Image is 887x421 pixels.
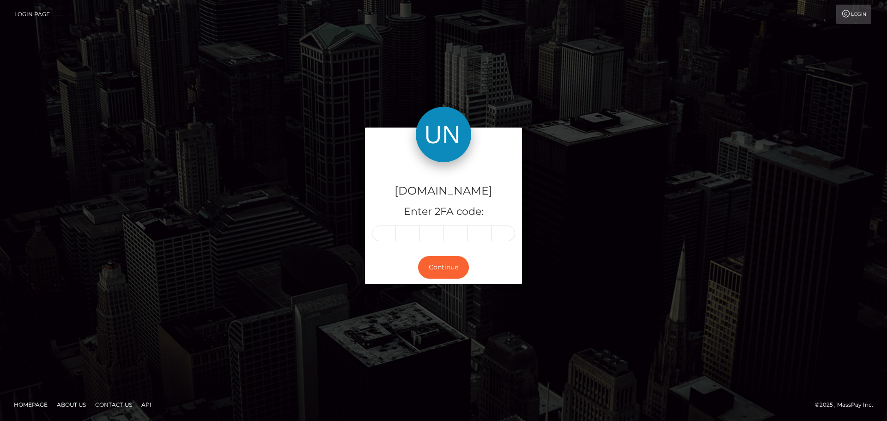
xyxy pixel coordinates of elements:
[14,5,50,24] a: Login Page
[815,400,880,410] div: © 2025 , MassPay Inc.
[138,397,155,412] a: API
[10,397,51,412] a: Homepage
[418,256,469,279] button: Continue
[416,107,471,162] img: Unlockt.me
[53,397,90,412] a: About Us
[836,5,871,24] a: Login
[91,397,136,412] a: Contact Us
[372,183,515,199] h4: [DOMAIN_NAME]
[372,205,515,219] h5: Enter 2FA code:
